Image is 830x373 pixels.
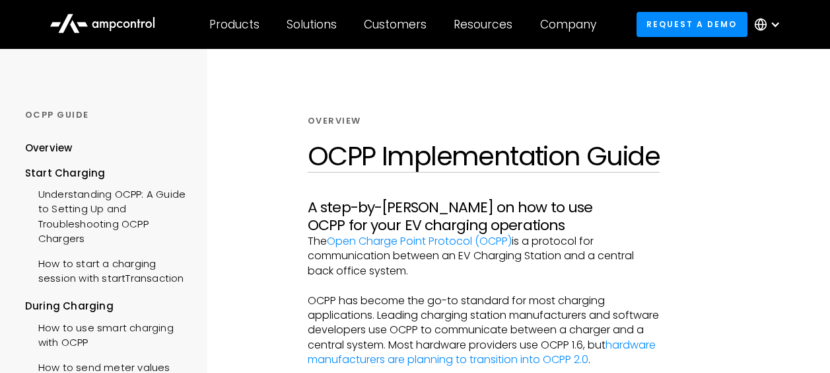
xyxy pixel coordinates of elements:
div: Customers [364,17,427,32]
a: Open Charge Point Protocol (OCPP) [327,233,512,249]
h1: OCPP Implementation Guide [308,140,660,172]
div: Start Charging [25,166,191,181]
div: Resources [454,17,512,32]
div: Company [540,17,596,32]
h3: A step-by-[PERSON_NAME] on how to use OCPP for your EV charging operations [308,199,660,234]
a: How to use smart charging with OCPP [25,314,191,354]
p: OCPP has become the go-to standard for most charging applications. Leading charging station manuf... [308,294,660,368]
a: Request a demo [637,12,747,36]
a: hardware manufacturers are planning to transition into OCPP 2.0 [308,337,656,367]
div: During Charging [25,299,191,313]
div: Solutions [287,17,337,32]
div: OCPP GUIDE [25,109,191,121]
div: Products [209,17,259,32]
p: ‍ [308,278,660,293]
div: Overview [308,115,361,127]
div: Overview [25,141,73,155]
a: How to start a charging session with startTransaction [25,250,191,290]
a: Understanding OCPP: A Guide to Setting Up and Troubleshooting OCPP Chargers [25,181,191,250]
p: The is a protocol for communication between an EV Charging Station and a central back office system. [308,234,660,278]
a: Overview [25,141,73,165]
